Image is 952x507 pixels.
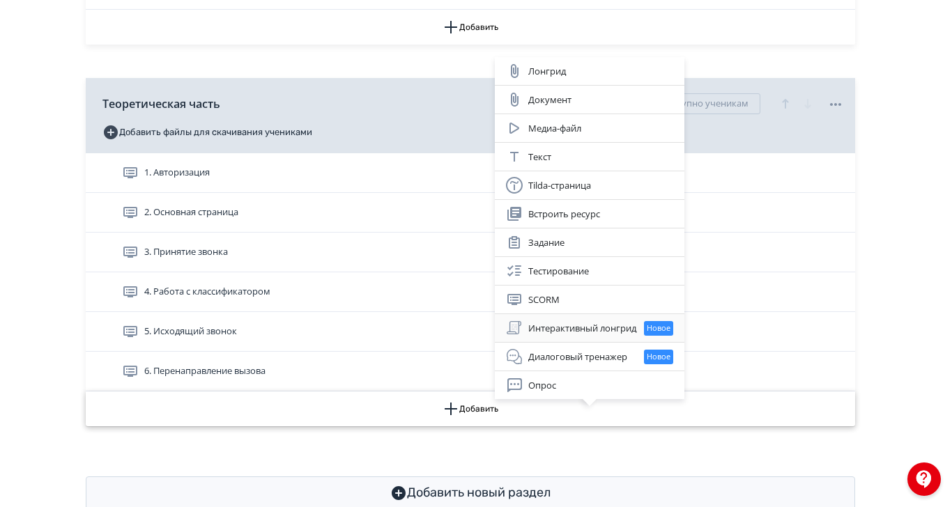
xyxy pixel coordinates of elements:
div: Лонгрид [506,63,673,79]
div: Медиа-файл [506,120,673,136]
div: Интерактивный лонгрид [506,320,673,336]
div: Текст [506,148,673,165]
div: Опрос [506,377,673,393]
div: SCORM [506,291,673,308]
div: Tilda-страница [506,177,673,194]
div: Встроить ресурс [506,205,673,222]
div: Задание [506,234,673,251]
div: Документ [506,91,673,108]
div: Диалоговый тренажер [506,348,673,365]
span: Новое [647,322,670,334]
div: Тестирование [506,263,673,279]
span: Новое [647,351,670,363]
